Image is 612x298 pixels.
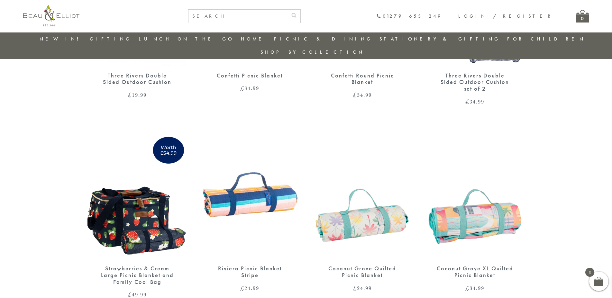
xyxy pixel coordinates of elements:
bdi: 34.99 [240,84,259,92]
a: Stationery & Gifting [379,36,500,42]
a: For Children [507,36,585,42]
img: Coconut Grove XL Quilted Picnic Blanket [425,130,525,259]
img: logo [23,5,79,26]
a: Home [241,36,267,42]
span: 0 [585,268,594,277]
span: £ [240,284,244,292]
img: Coconut Grove Quilted Picnic Blanket [313,130,412,259]
bdi: 34.99 [353,91,372,99]
a: Coconut Grove XL Quilted Picnic Blanket Coconut Grove XL Quilted Picnic Blanket £34.99 [425,130,525,291]
a: Riviera Picnic Blanket Stripe Riviera Picnic Blanket Stripe £24.99 [200,130,300,291]
bdi: 24.99 [240,284,259,292]
div: Coconut Grove XL Quilted Picnic Blanket [436,265,514,278]
a: New in! [40,36,83,42]
span: £ [465,284,470,292]
div: Coconut Grove Quilted Picnic Blanket [324,265,401,278]
bdi: 19.99 [128,91,147,99]
div: Three Rivers Double Sided Outdoor Cushion set of 2 [436,72,514,92]
div: Strawberries & Cream Large Picnic Blanket and Family Cool Bag [99,265,176,285]
a: Lunch On The Go [139,36,234,42]
bdi: 34.99 [465,98,484,105]
input: SEARCH [188,10,288,23]
div: Confetti Picnic Blanket [211,72,288,79]
div: Confetti Round Picnic Blanket [324,72,401,86]
a: Picnic & Dining [274,36,372,42]
img: Riviera Picnic Blanket Stripe [200,130,300,259]
div: Riviera Picnic Blanket Stripe [211,265,288,278]
a: Strawberries & Cream Large Quilted Picnic Blanket and Family Cool Bag Strawberries & Cream Large ... [87,130,187,297]
bdi: 24.99 [353,284,372,292]
a: Shop by collection [260,49,364,55]
span: £ [240,84,244,92]
span: £ [465,98,470,105]
span: £ [353,91,357,99]
a: 01279 653 249 [376,14,442,19]
a: Login / Register [458,13,553,19]
span: £ [353,284,357,292]
div: Three Rivers Double Sided Outdoor Cushion [99,72,176,86]
a: 0 [576,10,589,23]
span: £ [128,91,132,99]
a: Coconut Grove Quilted Picnic Blanket Coconut Grove Quilted Picnic Blanket £24.99 [313,130,412,291]
img: Strawberries & Cream Large Quilted Picnic Blanket and Family Cool Bag [87,130,187,259]
bdi: 34.99 [465,284,484,292]
a: Gifting [90,36,132,42]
